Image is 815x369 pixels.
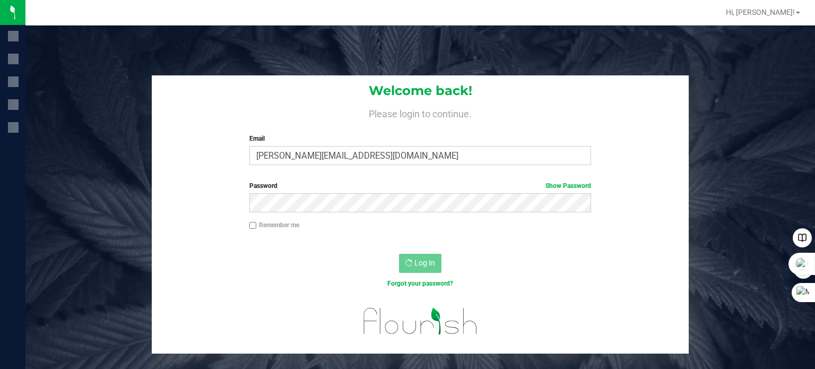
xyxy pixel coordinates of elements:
a: Show Password [545,182,591,190]
span: Hi, [PERSON_NAME]! [726,8,795,16]
a: Forgot your password? [387,280,453,287]
span: Log In [414,259,435,267]
img: flourish_logo.svg [353,299,488,342]
h4: Please login to continue. [152,106,689,119]
h1: Welcome back! [152,84,689,98]
button: Log In [399,254,441,273]
label: Remember me [249,220,299,230]
span: Password [249,182,278,190]
input: Remember me [249,222,257,229]
label: Email [249,134,592,143]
